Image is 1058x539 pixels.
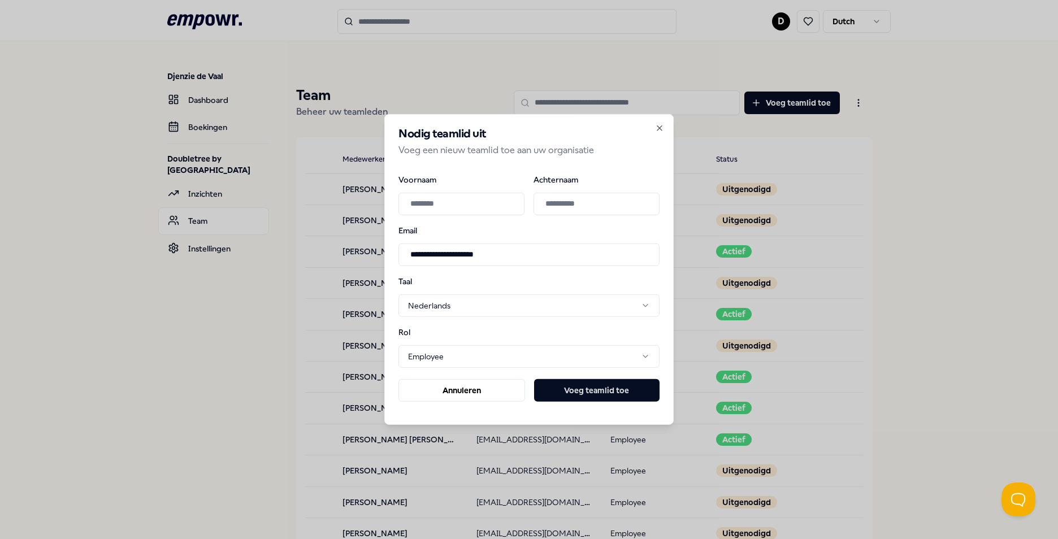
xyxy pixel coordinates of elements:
[534,175,660,183] label: Achternaam
[398,328,457,336] label: Rol
[398,379,525,402] button: Annuleren
[398,175,524,183] label: Voornaam
[398,128,660,140] h2: Nodig teamlid uit
[398,226,660,234] label: Email
[534,379,660,402] button: Voeg teamlid toe
[398,277,457,285] label: Taal
[398,143,660,158] p: Voeg een nieuw teamlid toe aan uw organisatie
